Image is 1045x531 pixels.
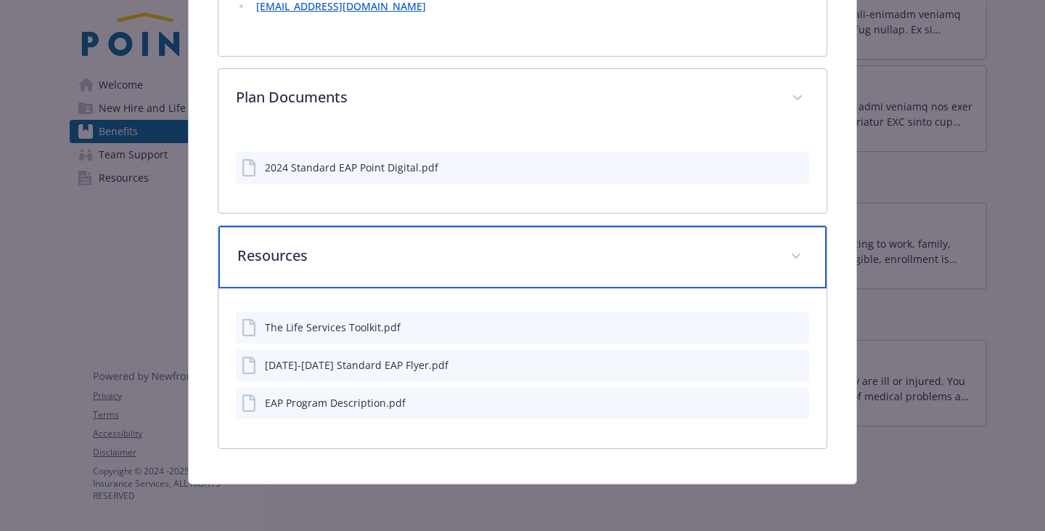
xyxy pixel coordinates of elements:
div: 2024 Standard EAP Point Digital.pdf [265,160,438,175]
button: preview file [790,160,803,175]
button: download file [767,357,779,373]
p: Resources [237,245,773,267]
div: Resources [218,226,827,288]
button: preview file [790,357,803,373]
button: download file [767,395,779,410]
button: preview file [790,320,803,335]
div: Resources [218,288,827,448]
button: download file [767,160,779,175]
div: Plan Documents [218,129,827,213]
div: [DATE]-[DATE] Standard EAP Flyer.pdf [265,357,448,373]
p: Plan Documents [236,86,774,108]
button: download file [767,320,779,335]
div: EAP Program Description.pdf [265,395,406,410]
div: Plan Documents [218,69,827,129]
button: preview file [790,395,803,410]
div: The Life Services Toolkit.pdf [265,320,401,335]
